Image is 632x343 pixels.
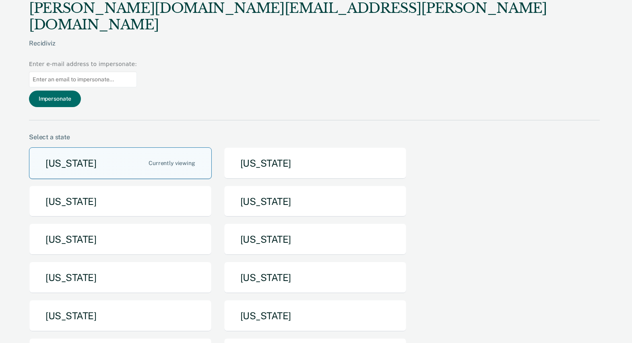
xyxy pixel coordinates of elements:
[29,147,212,179] button: [US_STATE]
[29,39,600,60] div: Recidiviz
[29,223,212,255] button: [US_STATE]
[29,60,137,68] div: Enter e-mail address to impersonate:
[29,133,600,141] div: Select a state
[29,186,212,217] button: [US_STATE]
[224,262,407,293] button: [US_STATE]
[224,186,407,217] button: [US_STATE]
[29,262,212,293] button: [US_STATE]
[224,300,407,332] button: [US_STATE]
[224,223,407,255] button: [US_STATE]
[29,91,81,107] button: Impersonate
[224,147,407,179] button: [US_STATE]
[29,72,137,87] input: Enter an email to impersonate...
[29,300,212,332] button: [US_STATE]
